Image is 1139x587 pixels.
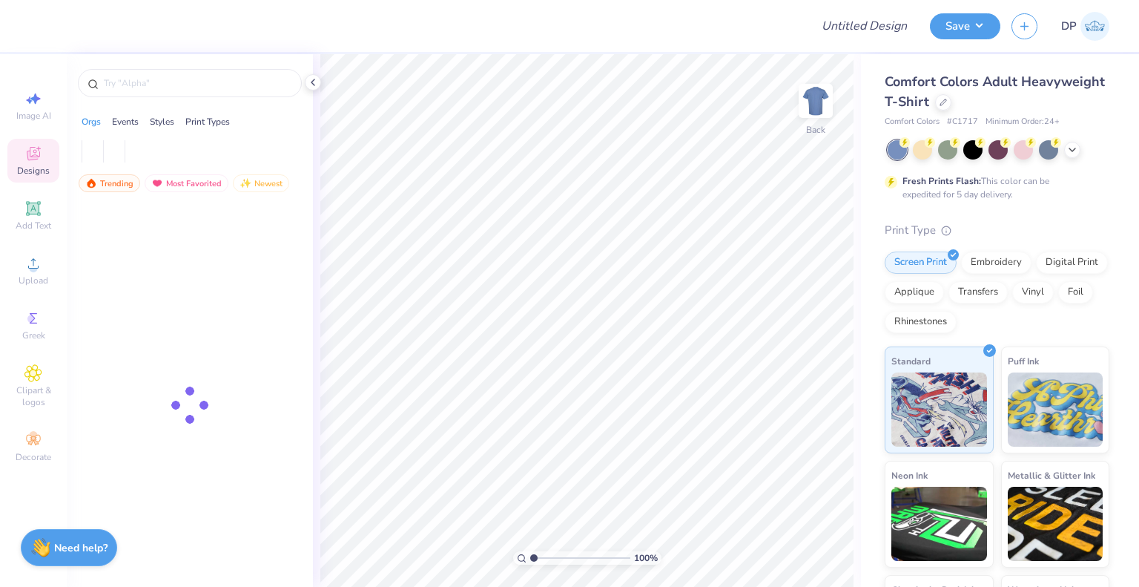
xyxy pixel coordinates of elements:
[79,174,140,192] div: Trending
[947,116,978,128] span: # C1717
[634,551,658,565] span: 100 %
[891,487,987,561] img: Neon Ink
[22,329,45,341] span: Greek
[885,311,957,333] div: Rhinestones
[891,373,987,447] img: Standard
[885,116,940,128] span: Comfort Colors
[902,175,981,187] strong: Fresh Prints Flash:
[16,451,51,463] span: Decorate
[902,174,1085,201] div: This color can be expedited for 5 day delivery.
[16,220,51,232] span: Add Text
[102,76,292,91] input: Try "Alpha"
[16,110,51,122] span: Image AI
[1080,12,1109,41] img: Deepanshu Pandey
[1008,373,1103,447] img: Puff Ink
[185,115,230,128] div: Print Types
[7,384,59,408] span: Clipart & logos
[806,123,825,137] div: Back
[233,174,289,192] div: Newest
[930,13,1000,39] button: Save
[1012,281,1054,304] div: Vinyl
[112,115,139,128] div: Events
[986,116,1060,128] span: Minimum Order: 24 +
[17,165,50,177] span: Designs
[240,178,251,188] img: Newest.gif
[54,541,108,555] strong: Need help?
[1008,353,1039,369] span: Puff Ink
[885,281,944,304] div: Applique
[885,252,957,274] div: Screen Print
[19,275,48,286] span: Upload
[801,86,831,116] img: Back
[145,174,228,192] div: Most Favorited
[810,11,919,41] input: Untitled Design
[885,73,1105,111] span: Comfort Colors Adult Heavyweight T-Shirt
[1061,18,1077,35] span: DP
[1058,281,1093,304] div: Foil
[891,468,928,483] span: Neon Ink
[1008,487,1103,561] img: Metallic & Glitter Ink
[85,178,97,188] img: trending.gif
[1036,252,1108,274] div: Digital Print
[151,178,163,188] img: most_fav.gif
[1061,12,1109,41] a: DP
[948,281,1008,304] div: Transfers
[961,252,1031,274] div: Embroidery
[885,222,1109,239] div: Print Type
[82,115,101,128] div: Orgs
[1008,468,1095,483] span: Metallic & Glitter Ink
[891,353,931,369] span: Standard
[150,115,174,128] div: Styles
